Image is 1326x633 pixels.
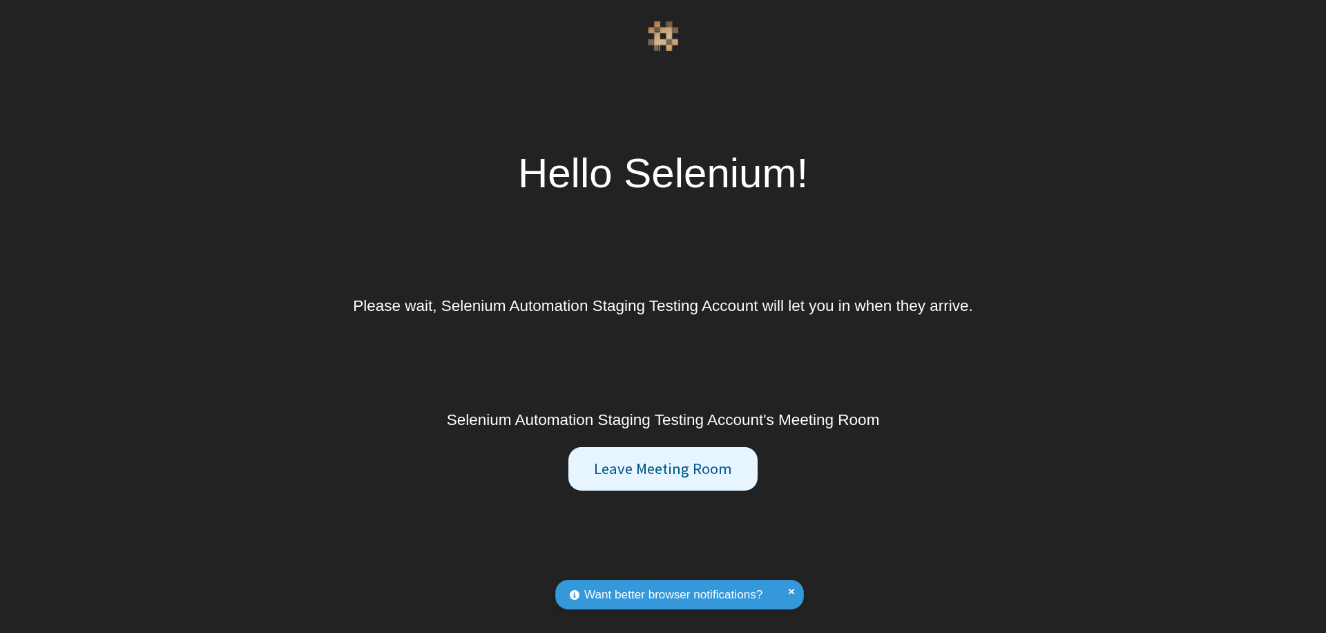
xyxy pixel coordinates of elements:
[518,142,808,205] div: Hello Selenium!
[353,294,973,318] div: Please wait, Selenium Automation Staging Testing Account will let you in when they arrive.
[584,586,762,604] span: Want better browser notifications?
[447,408,880,432] div: Selenium Automation Staging Testing Account's Meeting Room
[568,447,757,491] button: Leave Meeting Room
[648,21,679,52] img: QA Selenium DO NOT DELETE OR CHANGE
